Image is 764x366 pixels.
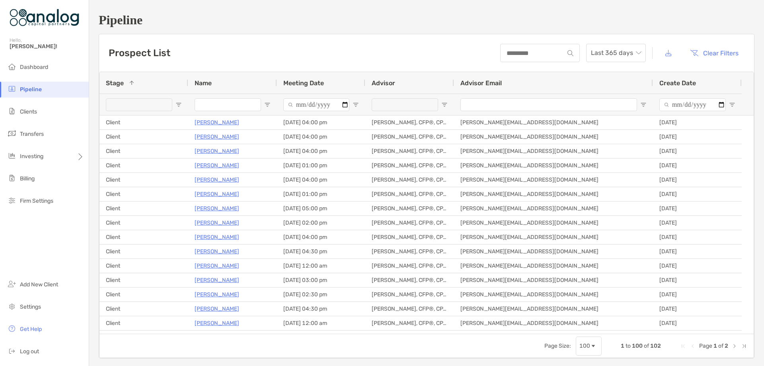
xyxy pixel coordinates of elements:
div: Client [99,273,188,287]
div: Client [99,159,188,172]
div: [DATE] 04:00 pm [277,173,365,187]
input: Meeting Date Filter Input [283,98,349,111]
a: [PERSON_NAME] [195,261,239,271]
p: [PERSON_NAME] [195,175,239,185]
p: [PERSON_NAME] [195,146,239,156]
a: [PERSON_NAME] [195,117,239,127]
div: [DATE] 12:00 am [277,259,365,273]
a: [PERSON_NAME] [195,333,239,343]
button: Open Filter Menu [353,102,359,108]
span: [PERSON_NAME]! [10,43,84,50]
span: Investing [20,153,43,160]
div: [DATE] [653,331,742,344]
span: 102 [650,343,661,349]
div: [DATE] [653,202,742,215]
div: Last Page [741,343,747,349]
div: [PERSON_NAME][EMAIL_ADDRESS][DOMAIN_NAME] [454,159,653,172]
span: 2 [725,343,728,349]
div: [PERSON_NAME][EMAIL_ADDRESS][DOMAIN_NAME] [454,302,653,316]
a: [PERSON_NAME] [195,232,239,242]
div: [PERSON_NAME][EMAIL_ADDRESS][DOMAIN_NAME] [454,245,653,258]
div: [DATE] [653,230,742,244]
input: Create Date Filter Input [659,98,726,111]
div: [PERSON_NAME][EMAIL_ADDRESS][DOMAIN_NAME] [454,173,653,187]
div: [PERSON_NAME][EMAIL_ADDRESS][DOMAIN_NAME] [454,259,653,273]
div: [PERSON_NAME][EMAIL_ADDRESS][DOMAIN_NAME] [454,202,653,215]
div: [DATE] [653,302,742,316]
input: Name Filter Input [195,98,261,111]
img: add_new_client icon [7,279,17,289]
button: Open Filter Menu [640,102,647,108]
span: Settings [20,303,41,310]
div: [PERSON_NAME], CFP®, CPA/PFS, CDFA [365,302,454,316]
div: [PERSON_NAME], CFP®, CPA/PFS, CDFA [365,159,454,172]
div: [DATE] [653,259,742,273]
div: 100 [579,343,590,349]
div: Client [99,259,188,273]
div: Client [99,115,188,129]
img: transfers icon [7,129,17,138]
div: [PERSON_NAME], CFP®, CPA/PFS, CDFA [365,202,454,215]
span: Advisor Email [460,79,502,87]
p: [PERSON_NAME] [195,204,239,213]
div: [DATE] [653,173,742,187]
div: [PERSON_NAME], CFP®, CPA/PFS, CDFA [365,173,454,187]
div: [PERSON_NAME], CFP®, CPA/PFS, CDFA [365,331,454,344]
a: [PERSON_NAME] [195,318,239,328]
div: [DATE] 04:00 pm [277,230,365,244]
div: [PERSON_NAME][EMAIL_ADDRESS][DOMAIN_NAME] [454,115,653,129]
div: [PERSON_NAME][EMAIL_ADDRESS][DOMAIN_NAME] [454,144,653,158]
img: billing icon [7,173,17,183]
div: [PERSON_NAME], CFP®, CPA/PFS, CDFA [365,245,454,258]
div: Client [99,173,188,187]
button: Open Filter Menu [441,102,448,108]
span: Dashboard [20,64,48,70]
div: [PERSON_NAME], CFP®, CPA/PFS, CDFA [365,273,454,287]
div: Client [99,316,188,330]
p: [PERSON_NAME] [195,290,239,299]
div: Client [99,144,188,158]
p: [PERSON_NAME] [195,304,239,314]
a: [PERSON_NAME] [195,275,239,285]
img: logout icon [7,346,17,356]
img: get-help icon [7,324,17,333]
div: [DATE] 04:30 pm [277,302,365,316]
div: [DATE] [653,144,742,158]
div: Client [99,302,188,316]
div: [DATE] [653,216,742,230]
div: [DATE] 04:30 pm [277,245,365,258]
span: Log out [20,348,39,355]
div: [PERSON_NAME][EMAIL_ADDRESS][DOMAIN_NAME] [454,273,653,287]
div: Client [99,331,188,344]
p: [PERSON_NAME] [195,132,239,142]
div: [DATE] [653,187,742,201]
span: 100 [632,343,643,349]
div: Client [99,202,188,215]
img: firm-settings icon [7,196,17,205]
span: Name [195,79,212,87]
span: of [644,343,649,349]
span: 1 [621,343,624,349]
a: [PERSON_NAME] [195,218,239,228]
div: [DATE] [653,159,742,172]
div: [DATE] [653,316,742,330]
span: Advisor [372,79,395,87]
span: Transfers [20,131,44,137]
img: clients icon [7,106,17,116]
p: [PERSON_NAME] [195,189,239,199]
div: [PERSON_NAME], CFP®, CPA/PFS, CDFA [365,130,454,144]
div: [DATE] 12:00 am [277,316,365,330]
img: pipeline icon [7,84,17,94]
div: Page Size [576,337,602,356]
img: settings icon [7,301,17,311]
div: [PERSON_NAME], CFP®, CPA/PFS, CDFA [365,115,454,129]
button: Open Filter Menu [729,102,735,108]
div: [PERSON_NAME][EMAIL_ADDRESS][DOMAIN_NAME] [454,230,653,244]
div: [DATE] 01:00 pm [277,159,365,172]
img: investing icon [7,151,17,160]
